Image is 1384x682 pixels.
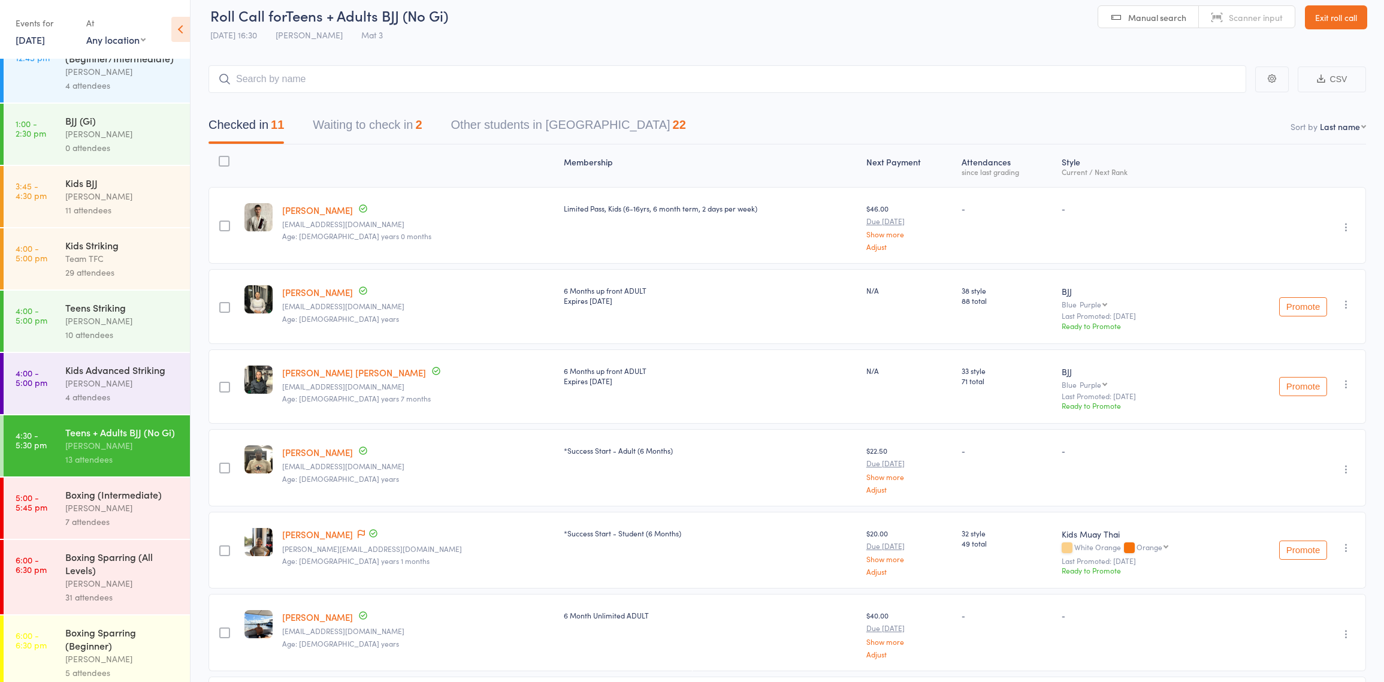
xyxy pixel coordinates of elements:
[1062,400,1225,411] div: Ready to Promote
[962,295,1052,306] span: 88 total
[564,528,856,538] div: *Success Start - Student (6 Months)
[1062,168,1225,176] div: Current / Next Rank
[1137,543,1162,551] div: Orange
[1320,120,1360,132] div: Last name
[962,203,1052,213] div: -
[65,65,180,79] div: [PERSON_NAME]
[962,445,1052,455] div: -
[361,29,383,41] span: Mat 3
[65,515,180,529] div: 7 attendees
[16,630,47,650] time: 6:00 - 6:30 pm
[16,368,47,387] time: 4:00 - 5:00 pm
[1062,610,1225,620] div: -
[65,426,180,439] div: Teens + Adults BJJ (No Gi)
[65,328,180,342] div: 10 attendees
[65,439,180,452] div: [PERSON_NAME]
[1057,150,1230,182] div: Style
[564,445,856,455] div: *Success Start - Adult (6 Months)
[1062,528,1225,540] div: Kids Muay Thai
[282,462,554,470] small: brasivera1@hotmail.com
[4,353,190,414] a: 4:00 -5:00 pmKids Advanced Striking[PERSON_NAME]4 attendees
[866,528,952,575] div: $20.00
[65,189,180,203] div: [PERSON_NAME]
[65,376,180,390] div: [PERSON_NAME]
[1062,203,1225,213] div: -
[564,295,856,306] div: Expires [DATE]
[282,545,554,553] small: Alison.dvdsn@gmail.com
[564,376,856,386] div: Expires [DATE]
[16,181,47,200] time: 3:45 - 4:30 pm
[564,610,856,620] div: 6 Month Unlimited ADULT
[564,285,856,306] div: 6 Months up front ADULT
[210,5,286,25] span: Roll Call for
[866,638,952,645] a: Show more
[65,314,180,328] div: [PERSON_NAME]
[564,366,856,386] div: 6 Months up front ADULT
[4,28,190,102] a: 12:00 -12:45 pmMuay Thai (Beginner/Intermediate)[PERSON_NAME]4 attendees
[65,626,180,652] div: Boxing Sparring (Beginner)
[4,166,190,227] a: 3:45 -4:30 pmKids BJJ[PERSON_NAME]11 attendees
[282,556,430,566] span: Age: [DEMOGRAPHIC_DATA] years 1 months
[210,29,257,41] span: [DATE] 16:30
[862,150,957,182] div: Next Payment
[244,285,273,313] img: image1662974615.png
[282,220,554,228] small: camdenbeach231@hotmail.com
[1062,543,1225,553] div: White Orange
[1080,300,1101,308] div: Purple
[65,252,180,265] div: Team TFC
[65,452,180,466] div: 13 attendees
[282,627,554,635] small: Michaelhireitem@gmail.com
[65,666,180,680] div: 5 attendees
[1062,557,1225,565] small: Last Promoted: [DATE]
[65,501,180,515] div: [PERSON_NAME]
[673,118,686,131] div: 22
[282,302,554,310] small: jerlenechong06@gmail.com
[65,577,180,590] div: [PERSON_NAME]
[16,430,47,449] time: 4:30 - 5:30 pm
[4,104,190,165] a: 1:00 -2:30 pmBJJ (Gi)[PERSON_NAME]0 attendees
[286,5,448,25] span: Teens + Adults BJJ (No Gi)
[4,540,190,614] a: 6:00 -6:30 pmBoxing Sparring (All Levels)[PERSON_NAME]31 attendees
[962,610,1052,620] div: -
[86,33,146,46] div: Any location
[208,112,284,144] button: Checked in11
[866,217,952,225] small: Due [DATE]
[866,445,952,493] div: $22.50
[1128,11,1186,23] span: Manual search
[4,291,190,352] a: 4:00 -5:00 pmTeens Striking[PERSON_NAME]10 attendees
[65,590,180,604] div: 31 attendees
[313,112,422,144] button: Waiting to check in2
[282,286,353,298] a: [PERSON_NAME]
[957,150,1057,182] div: Atten­dances
[282,638,399,648] span: Age: [DEMOGRAPHIC_DATA] years
[65,176,180,189] div: Kids BJJ
[1062,285,1225,297] div: BJJ
[451,112,686,144] button: Other students in [GEOGRAPHIC_DATA]22
[866,473,952,481] a: Show more
[65,390,180,404] div: 4 attendees
[244,203,273,231] img: image1750144188.png
[244,528,273,556] img: image1698908888.png
[866,568,952,575] a: Adjust
[282,313,399,324] span: Age: [DEMOGRAPHIC_DATA] years
[866,459,952,467] small: Due [DATE]
[1062,445,1225,455] div: -
[866,203,952,251] div: $46.00
[866,542,952,550] small: Due [DATE]
[415,118,422,131] div: 2
[1062,321,1225,331] div: Ready to Promote
[244,366,273,394] img: image1662974947.png
[866,624,952,632] small: Due [DATE]
[559,150,861,182] div: Membership
[244,445,273,473] img: image1719562002.png
[244,610,273,638] img: image1742192035.png
[65,79,180,92] div: 4 attendees
[1062,392,1225,400] small: Last Promoted: [DATE]
[16,13,74,33] div: Events for
[282,611,353,623] a: [PERSON_NAME]
[1062,366,1225,378] div: BJJ
[271,118,284,131] div: 11
[16,33,45,46] a: [DATE]
[1279,377,1327,396] button: Promote
[962,168,1052,176] div: since last grading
